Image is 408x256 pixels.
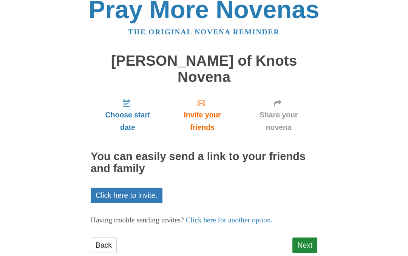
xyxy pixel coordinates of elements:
span: Invite your friends [172,109,232,134]
h2: You can easily send a link to your friends and family [91,151,317,175]
a: Invite your friends [165,93,240,138]
span: Having trouble sending invites? [91,216,184,224]
span: Choose start date [98,109,157,134]
a: Back [91,238,117,253]
a: Share your novena [240,93,317,138]
h1: [PERSON_NAME] of Knots Novena [91,53,317,85]
a: Next [292,238,317,253]
a: Click here to invite. [91,188,162,204]
a: Click here for another option. [186,216,273,224]
a: Choose start date [91,93,165,138]
span: Share your novena [247,109,310,134]
a: The original novena reminder [128,28,280,36]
